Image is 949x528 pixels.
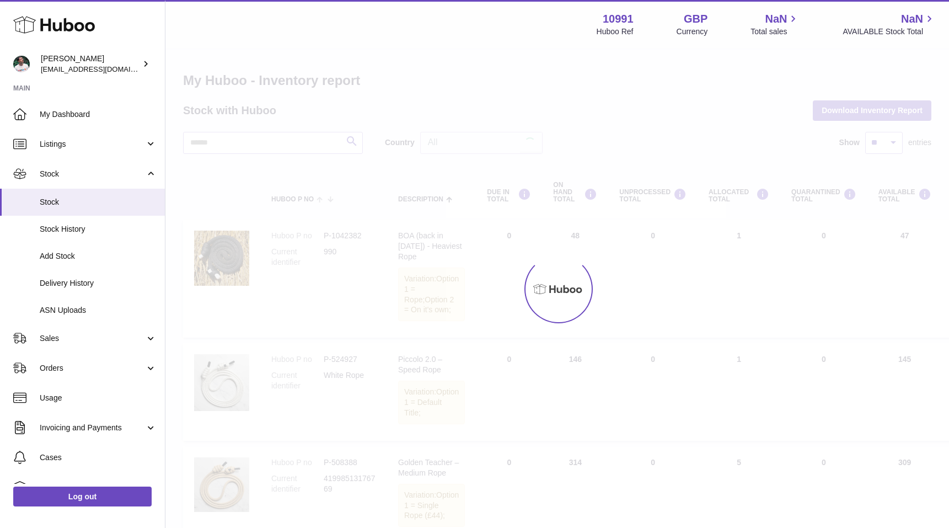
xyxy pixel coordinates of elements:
[40,139,145,150] span: Listings
[40,169,145,179] span: Stock
[40,305,157,316] span: ASN Uploads
[40,482,157,493] span: Channels
[677,26,708,37] div: Currency
[843,26,936,37] span: AVAILABLE Stock Total
[40,363,145,374] span: Orders
[750,26,800,37] span: Total sales
[40,423,145,433] span: Invoicing and Payments
[41,65,162,73] span: [EMAIL_ADDRESS][DOMAIN_NAME]
[684,12,707,26] strong: GBP
[750,12,800,37] a: NaN Total sales
[40,333,145,344] span: Sales
[40,197,157,207] span: Stock
[603,12,634,26] strong: 10991
[40,224,157,234] span: Stock History
[40,251,157,262] span: Add Stock
[13,487,152,506] a: Log out
[40,393,157,403] span: Usage
[765,12,787,26] span: NaN
[901,12,923,26] span: NaN
[40,109,157,120] span: My Dashboard
[597,26,634,37] div: Huboo Ref
[41,54,140,74] div: [PERSON_NAME]
[843,12,936,37] a: NaN AVAILABLE Stock Total
[13,56,30,72] img: timshieff@gmail.com
[40,452,157,463] span: Cases
[40,278,157,289] span: Delivery History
